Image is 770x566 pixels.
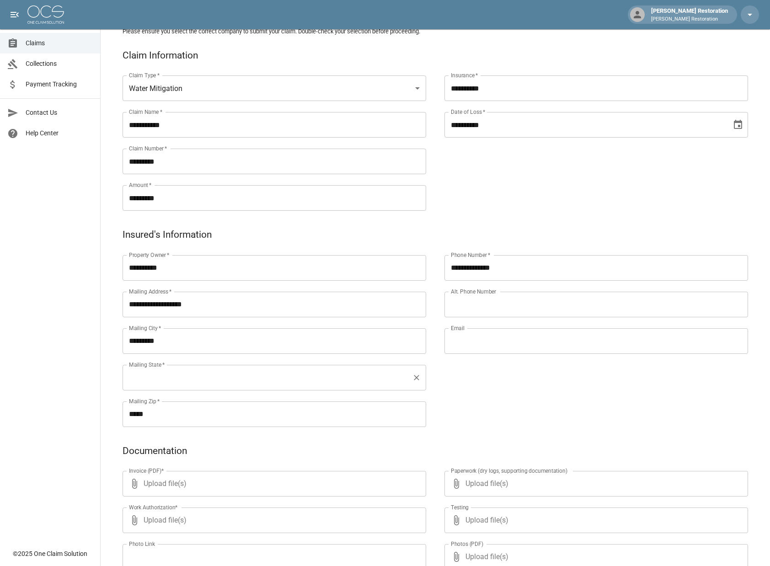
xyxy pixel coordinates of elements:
button: open drawer [5,5,24,24]
button: Clear [410,371,423,384]
label: Photos (PDF) [451,540,483,548]
h5: Please ensure you select the correct company to submit your claim. Double-check your selection be... [123,27,748,35]
label: Mailing City [129,324,161,332]
label: Mailing Zip [129,397,160,405]
label: Claim Name [129,108,162,116]
span: Upload file(s) [465,471,723,497]
span: Payment Tracking [26,80,93,89]
span: Help Center [26,128,93,138]
label: Invoice (PDF)* [129,467,164,475]
span: Upload file(s) [144,471,401,497]
span: Claims [26,38,93,48]
label: Claim Type [129,71,160,79]
label: Testing [451,503,469,511]
label: Mailing Address [129,288,171,295]
label: Photo Link [129,540,155,548]
div: © 2025 One Claim Solution [13,549,87,558]
label: Property Owner [129,251,170,259]
span: Upload file(s) [144,507,401,533]
span: Contact Us [26,108,93,117]
label: Date of Loss [451,108,485,116]
label: Paperwork (dry logs, supporting documentation) [451,467,567,475]
label: Phone Number [451,251,490,259]
label: Mailing State [129,361,165,368]
label: Claim Number [129,144,167,152]
img: ocs-logo-white-transparent.png [27,5,64,24]
div: Water Mitigation [123,75,426,101]
span: Collections [26,59,93,69]
span: Upload file(s) [465,507,723,533]
div: [PERSON_NAME] Restoration [647,6,732,23]
label: Work Authorization* [129,503,178,511]
button: Choose date, selected date is Jul 15, 2025 [729,116,747,134]
p: [PERSON_NAME] Restoration [651,16,728,23]
label: Amount [129,181,152,189]
label: Email [451,324,465,332]
label: Alt. Phone Number [451,288,496,295]
label: Insurance [451,71,478,79]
